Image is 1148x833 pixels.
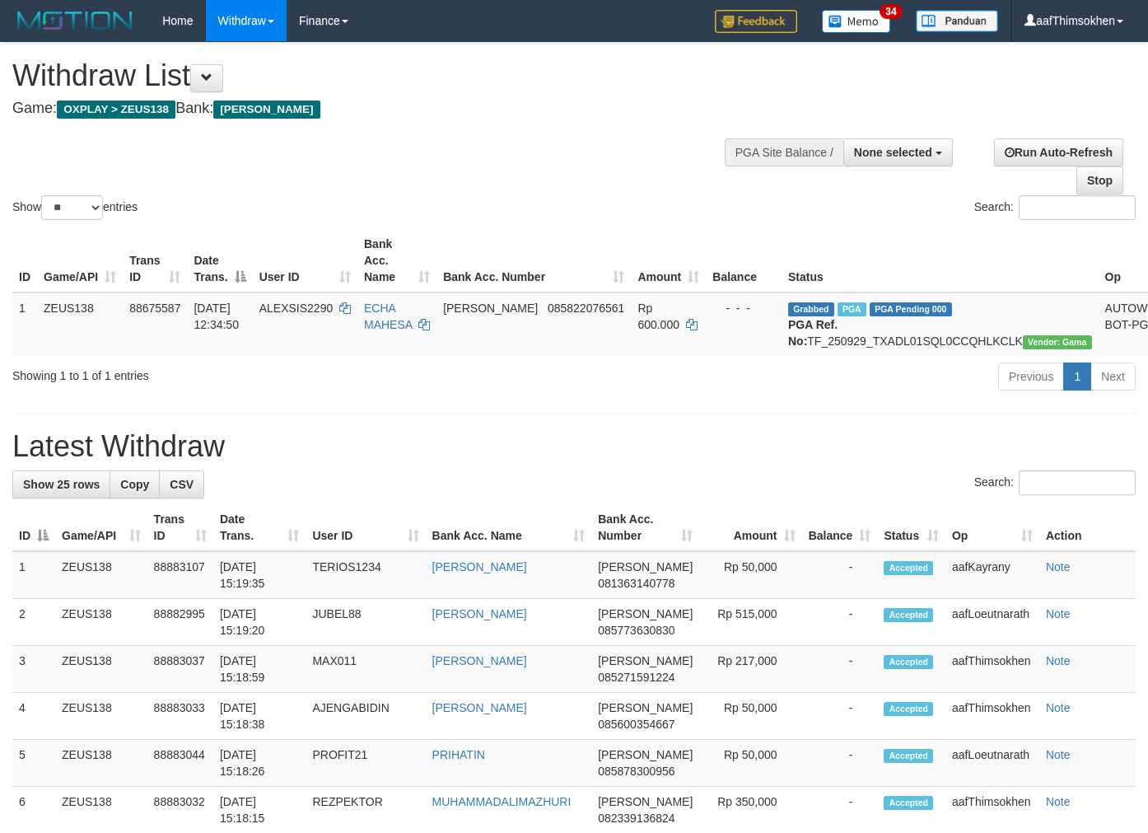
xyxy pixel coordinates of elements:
[147,551,213,599] td: 88883107
[884,796,933,810] span: Accepted
[884,749,933,763] span: Accepted
[598,624,674,637] span: Copy 085773630830 to clipboard
[55,646,147,693] td: ZEUS138
[945,504,1039,551] th: Op: activate to sort column ascending
[306,740,425,787] td: PROFIT21
[37,292,123,356] td: ZEUS138
[699,551,801,599] td: Rp 50,000
[782,292,1099,356] td: TF_250929_TXADL01SQL0CCQHLKCLK
[1046,607,1071,620] a: Note
[1090,363,1136,391] a: Next
[802,740,878,787] td: -
[147,599,213,646] td: 88882995
[945,740,1039,787] td: aafLoeutnarath
[12,229,37,292] th: ID
[598,795,693,808] span: [PERSON_NAME]
[426,504,592,551] th: Bank Acc. Name: activate to sort column ascending
[55,504,147,551] th: Game/API: activate to sort column ascending
[213,551,306,599] td: [DATE] 15:19:35
[12,195,138,220] label: Show entries
[854,146,932,159] span: None selected
[725,138,843,166] div: PGA Site Balance /
[945,646,1039,693] td: aafThimsokhen
[598,812,674,825] span: Copy 082339136824 to clipboard
[699,504,801,551] th: Amount: activate to sort column ascending
[802,693,878,740] td: -
[12,740,55,787] td: 5
[699,599,801,646] td: Rp 515,000
[432,654,527,667] a: [PERSON_NAME]
[1046,748,1071,761] a: Note
[591,504,699,551] th: Bank Acc. Number: activate to sort column ascending
[37,229,123,292] th: Game/API: activate to sort column ascending
[884,655,933,669] span: Accepted
[598,654,693,667] span: [PERSON_NAME]
[12,646,55,693] td: 3
[884,608,933,622] span: Accepted
[123,229,187,292] th: Trans ID: activate to sort column ascending
[1019,470,1136,495] input: Search:
[12,292,37,356] td: 1
[187,229,252,292] th: Date Trans.: activate to sort column descending
[838,302,866,316] span: Marked by aafpengsreynich
[974,470,1136,495] label: Search:
[12,599,55,646] td: 2
[884,702,933,716] span: Accepted
[12,430,1136,463] h1: Latest Withdraw
[432,748,485,761] a: PRIHATIN
[880,4,902,19] span: 34
[194,302,239,331] span: [DATE] 12:34:50
[1063,363,1091,391] a: 1
[432,701,527,714] a: [PERSON_NAME]
[598,718,674,731] span: Copy 085600354667 to clipboard
[213,504,306,551] th: Date Trans.: activate to sort column ascending
[802,646,878,693] td: -
[253,229,357,292] th: User ID: activate to sort column ascending
[364,302,412,331] a: ECHA MAHESA
[55,693,147,740] td: ZEUS138
[306,551,425,599] td: TERIOS1234
[699,693,801,740] td: Rp 50,000
[1019,195,1136,220] input: Search:
[974,195,1136,220] label: Search:
[802,504,878,551] th: Balance: activate to sort column ascending
[129,302,180,315] span: 88675587
[12,8,138,33] img: MOTION_logo.png
[12,504,55,551] th: ID: activate to sort column descending
[41,195,103,220] select: Showentries
[945,599,1039,646] td: aafLoeutnarath
[12,470,110,498] a: Show 25 rows
[432,795,572,808] a: MUHAMMADALIMAZHURI
[213,693,306,740] td: [DATE] 15:18:38
[782,229,1099,292] th: Status
[110,470,160,498] a: Copy
[877,504,945,551] th: Status: activate to sort column ascending
[802,599,878,646] td: -
[306,693,425,740] td: AJENGABIDIN
[598,748,693,761] span: [PERSON_NAME]
[306,504,425,551] th: User ID: activate to sort column ascending
[147,740,213,787] td: 88883044
[884,561,933,575] span: Accepted
[55,551,147,599] td: ZEUS138
[843,138,953,166] button: None selected
[12,59,749,92] h1: Withdraw List
[870,302,952,316] span: PGA Pending
[1046,560,1071,573] a: Note
[598,607,693,620] span: [PERSON_NAME]
[598,560,693,573] span: [PERSON_NAME]
[147,504,213,551] th: Trans ID: activate to sort column ascending
[306,599,425,646] td: JUBEL88
[788,318,838,348] b: PGA Ref. No:
[147,646,213,693] td: 88883037
[12,693,55,740] td: 4
[1046,701,1071,714] a: Note
[12,101,749,117] h4: Game: Bank:
[120,478,149,491] span: Copy
[715,10,797,33] img: Feedback.jpg
[712,300,775,316] div: - - -
[159,470,204,498] a: CSV
[1046,654,1071,667] a: Note
[55,740,147,787] td: ZEUS138
[357,229,436,292] th: Bank Acc. Name: activate to sort column ascending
